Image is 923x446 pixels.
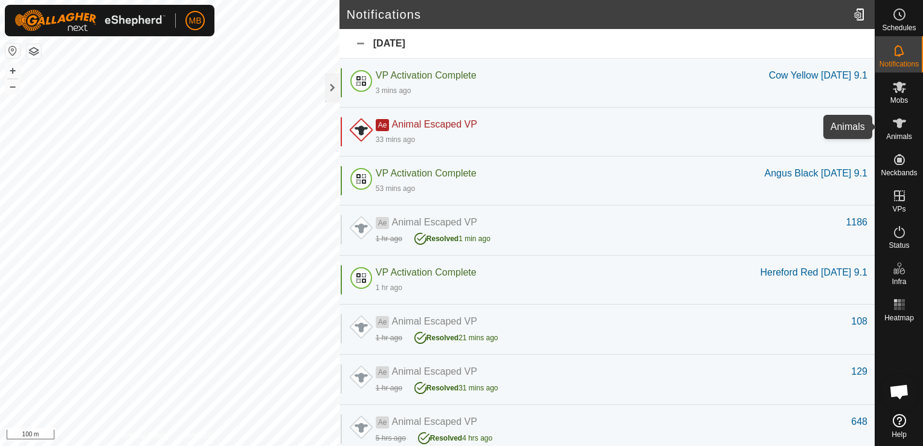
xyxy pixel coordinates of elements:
[376,168,477,178] span: VP Activation Complete
[376,332,402,343] div: 1 hr ago
[881,169,917,176] span: Neckbands
[376,282,402,293] div: 1 hr ago
[376,416,390,428] span: Ae
[846,215,867,230] div: 1186
[765,166,867,181] div: Angus Black [DATE] 9.1
[391,366,477,377] span: Animal Escaped VP
[426,234,458,243] span: Resolved
[376,433,406,444] div: 5 hrs ago
[884,314,914,322] span: Heatmap
[376,183,415,194] div: 53 mins ago
[27,44,41,59] button: Map Layers
[880,60,919,68] span: Notifications
[339,29,875,59] div: [DATE]
[414,379,498,393] div: 31 mins ago
[769,68,867,83] div: Cow Yellow [DATE] 9.1
[376,383,402,393] div: 1 hr ago
[5,79,20,94] button: –
[347,7,849,22] h2: Notifications
[5,63,20,78] button: +
[851,117,867,132] div: 669
[418,429,492,444] div: 4 hrs ago
[376,85,411,96] div: 3 mins ago
[122,430,167,441] a: Privacy Policy
[892,205,905,213] span: VPs
[426,334,458,342] span: Resolved
[376,316,390,328] span: Ae
[414,329,498,343] div: 21 mins ago
[391,416,477,427] span: Animal Escaped VP
[851,415,867,429] div: 648
[414,230,490,244] div: 1 min ago
[851,364,867,379] div: 129
[886,133,912,140] span: Animals
[882,24,916,31] span: Schedules
[890,97,908,104] span: Mobs
[376,366,390,378] span: Ae
[391,316,477,326] span: Animal Escaped VP
[5,44,20,58] button: Reset Map
[376,267,477,277] span: VP Activation Complete
[376,119,390,131] span: Ae
[14,10,166,31] img: Gallagher Logo
[391,217,477,227] span: Animal Escaped VP
[182,430,217,441] a: Contact Us
[426,384,458,392] span: Resolved
[376,134,415,145] div: 33 mins ago
[892,431,907,438] span: Help
[889,242,909,249] span: Status
[881,373,918,410] div: Open chat
[189,15,202,27] span: MB
[376,217,390,229] span: Ae
[430,434,462,442] span: Resolved
[391,119,477,129] span: Animal Escaped VP
[875,409,923,443] a: Help
[892,278,906,285] span: Infra
[851,314,867,329] div: 108
[760,265,867,280] div: Hereford Red [DATE] 9.1
[376,70,477,80] span: VP Activation Complete
[376,233,402,244] div: 1 hr ago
